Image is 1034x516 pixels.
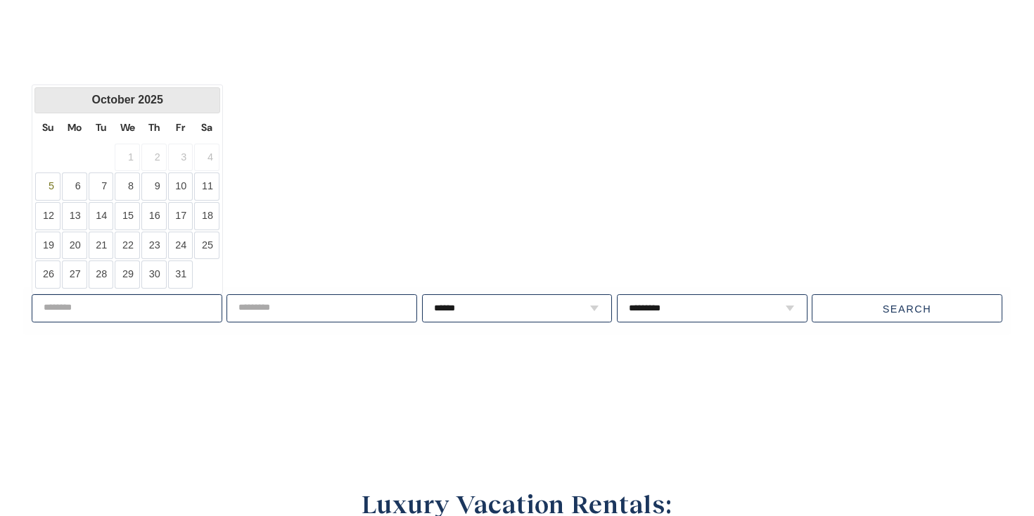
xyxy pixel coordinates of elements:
a: 24 [168,232,193,260]
a: 29 [115,260,140,289]
a: 30 [141,260,167,289]
a: 20 [62,232,87,260]
a: 16 [141,202,167,230]
a: 8 [115,172,140,201]
a: 9 [141,172,167,201]
a: 21 [89,232,114,260]
span: Saturday [201,121,212,134]
span: Monday [68,121,82,134]
span: Wednesday [120,121,135,134]
a: 7 [89,172,114,201]
a: Next [198,89,218,110]
span: October [91,94,134,106]
a: 31 [168,260,193,289]
a: 23 [141,232,167,260]
a: 14 [89,202,114,230]
a: 25 [194,232,219,260]
span: Next [203,94,214,105]
a: 12 [35,202,60,230]
a: 15 [115,202,140,230]
button: Search [812,294,1002,322]
a: 26 [35,260,60,289]
span: Tuesday [96,121,106,134]
span: Live well, travel often. [30,239,338,275]
a: 10 [168,172,193,201]
span: Sunday [42,121,53,134]
a: 19 [35,232,60,260]
a: 13 [62,202,87,230]
a: 11 [194,172,219,201]
a: 17 [168,202,193,230]
a: 22 [115,232,140,260]
a: 18 [194,202,219,230]
a: 27 [62,260,87,289]
span: Thursday [148,121,160,134]
span: 2025 [138,94,163,106]
a: 6 [62,172,87,201]
a: 5 [35,172,60,201]
a: 28 [89,260,114,289]
span: Friday [176,121,185,134]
